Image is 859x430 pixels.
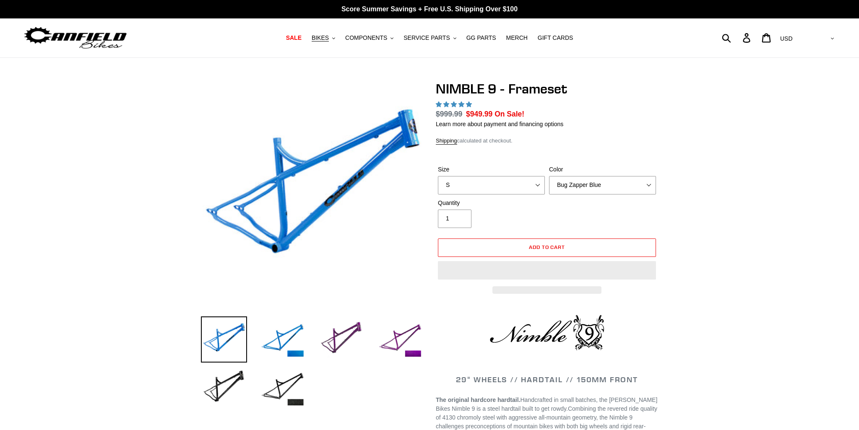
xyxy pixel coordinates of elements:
span: Add to cart [529,244,565,250]
span: GG PARTS [466,34,496,41]
span: $949.99 [466,110,492,118]
span: MERCH [506,34,528,41]
a: SALE [282,32,306,44]
label: Color [549,165,656,174]
img: Load image into Gallery viewer, NIMBLE 9 - Frameset [201,365,247,411]
button: COMPONENTS [341,32,398,44]
a: GG PARTS [462,32,500,44]
a: GIFT CARDS [534,32,578,44]
a: Shipping [436,137,457,145]
label: Size [438,165,545,174]
span: BIKES [312,34,329,41]
img: Canfield Bikes [23,25,128,51]
a: MERCH [502,32,532,44]
span: COMPONENTS [345,34,387,41]
s: $999.99 [436,110,462,118]
img: Load image into Gallery viewer, NIMBLE 9 - Frameset [201,316,247,363]
span: SALE [286,34,302,41]
input: Search [726,28,748,47]
a: Learn more about payment and financing options [436,121,563,127]
span: SERVICE PARTS [403,34,450,41]
span: 29" WHEELS // HARDTAIL // 150MM FRONT [456,375,638,384]
img: Load image into Gallery viewer, NIMBLE 9 - Frameset [260,365,306,411]
button: SERVICE PARTS [399,32,460,44]
img: Load image into Gallery viewer, NIMBLE 9 - Frameset [377,316,423,363]
div: calculated at checkout. [436,137,658,145]
span: 4.89 stars [436,101,474,108]
span: On Sale! [495,109,524,119]
span: Handcrafted in small batches, the [PERSON_NAME] Bikes Nimble 9 is a steel hardtail built to get r... [436,396,657,412]
img: NIMBLE 9 - Frameset [203,83,422,301]
span: GIFT CARDS [538,34,573,41]
img: Load image into Gallery viewer, NIMBLE 9 - Frameset [260,316,306,363]
label: Quantity [438,199,545,207]
img: Load image into Gallery viewer, NIMBLE 9 - Frameset [318,316,364,363]
button: Add to cart [438,238,656,257]
strong: The original hardcore hardtail. [436,396,520,403]
h1: NIMBLE 9 - Frameset [436,81,658,97]
button: BIKES [307,32,339,44]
